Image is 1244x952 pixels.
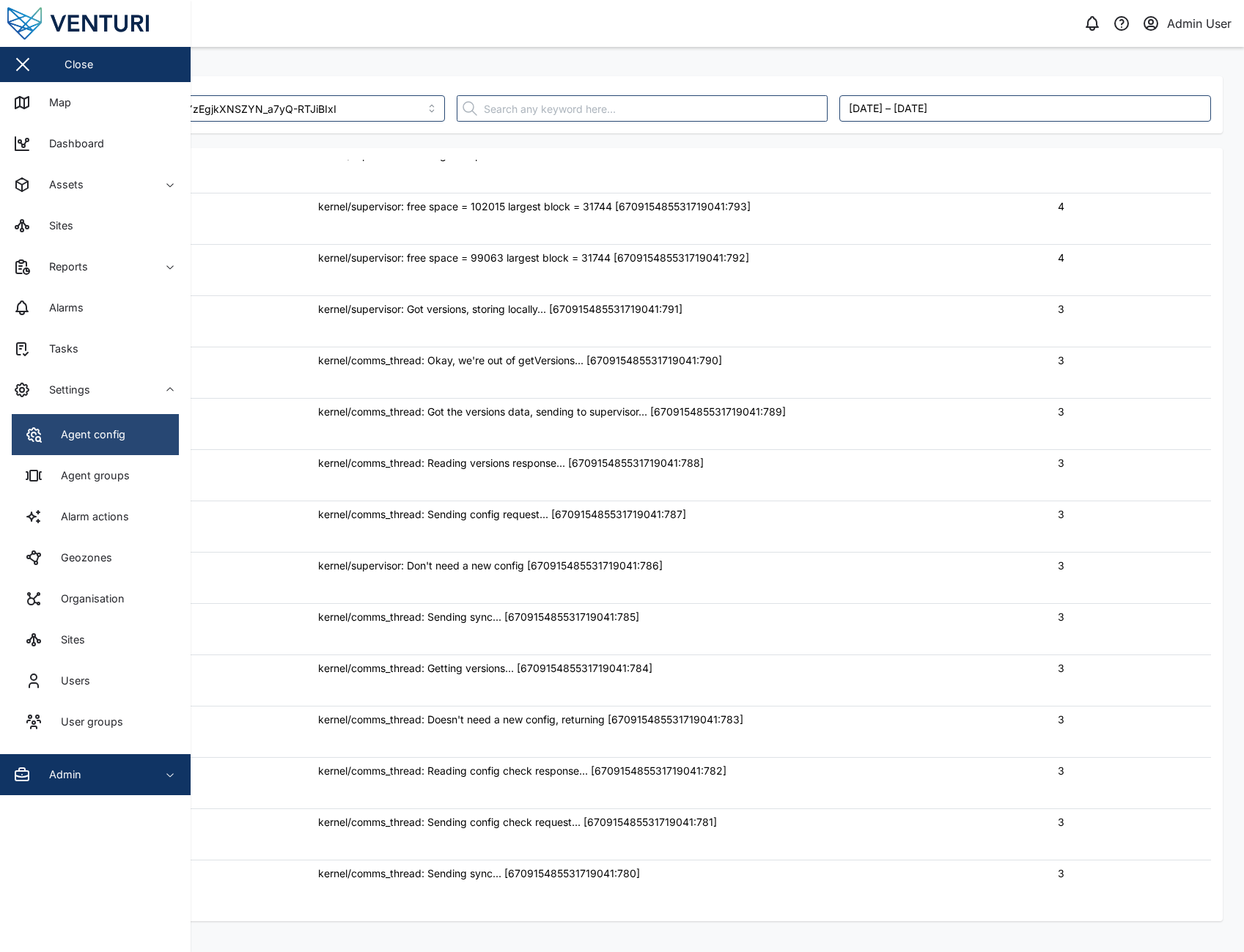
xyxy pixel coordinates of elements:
div: 3 [1058,506,1193,523]
div: 3 [1058,763,1193,779]
div: 3 [1058,558,1193,574]
div: 4 [1058,199,1193,215]
div: kernel/comms_thread: Getting versions... [670915485531719041:784] [318,660,1023,676]
div: Agent config [50,427,125,443]
a: Alarm actions [12,496,179,537]
div: Users [50,673,90,689]
input: Choose an asset [73,95,445,122]
input: Search any keyword here... [457,95,828,122]
div: Assets [38,177,84,193]
div: Sites [38,218,73,234]
a: Organisation [12,578,179,619]
div: kernel/comms_thread: Sending config check request... [670915485531719041:781] [318,814,1023,830]
div: 3 [1058,353,1193,369]
div: 3 [1058,660,1193,676]
div: Agent groups [50,468,130,484]
div: kernel/comms_thread: Sending config request... [670915485531719041:787] [318,506,1023,523]
a: User groups [12,701,179,742]
div: Map [38,95,71,111]
div: Sites [50,632,85,648]
div: kernel/comms_thread: Reading versions response... [670915485531719041:788] [318,455,1023,471]
div: kernel/comms_thread: Sending sync... [670915485531719041:785] [318,609,1023,625]
a: Users [12,660,179,701]
div: Organisation [50,591,125,607]
div: 3 [1058,455,1193,471]
div: kernel/comms_thread: Got the versions data, sending to supervisor... [670915485531719041:789] [318,404,1023,420]
div: kernel/comms_thread: Reading config check response... [670915485531719041:782] [318,763,1023,779]
div: kernel/supervisor: Don't need a new config [670915485531719041:786] [318,558,1023,574]
img: Main Logo [7,7,198,40]
div: 3 [1058,712,1193,728]
div: Settings [38,382,90,398]
div: 4 [1058,250,1193,266]
div: kernel/comms_thread: Okay, we're out of getVersions... [670915485531719041:790] [318,353,1023,369]
div: kernel/comms_thread: Doesn't need a new config, returning [670915485531719041:783] [318,712,1023,728]
div: Admin [38,767,81,783]
div: 3 [1058,609,1193,625]
div: 3 [1058,814,1193,830]
div: Geozones [50,550,112,566]
button: August 20, 2025 – August 27, 2025 [839,95,1211,122]
div: Reports [38,259,88,275]
div: kernel/supervisor: Got versions, storing locally... [670915485531719041:791] [318,301,1023,317]
a: Sites [12,619,179,660]
div: 3 [1058,301,1193,317]
a: Geozones [12,537,179,578]
div: Dashboard [38,136,104,152]
div: kernel/supervisor: free space = 99063 largest block = 31744 [670915485531719041:792] [318,250,1023,266]
div: Alarms [38,300,84,316]
button: Admin User [1141,13,1232,34]
a: Agent groups [12,455,179,496]
a: Agent config [12,414,179,455]
div: 3 [1058,866,1193,882]
div: Close [65,56,93,73]
div: Tasks [38,341,78,357]
div: kernel/comms_thread: Sending sync... [670915485531719041:780] [318,866,1023,882]
div: Admin User [1167,15,1232,33]
div: kernel/supervisor: free space = 102015 largest block = 31744 [670915485531719041:793] [318,199,1023,215]
div: Alarm actions [50,509,129,525]
div: User groups [50,714,123,730]
div: 3 [1058,404,1193,420]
